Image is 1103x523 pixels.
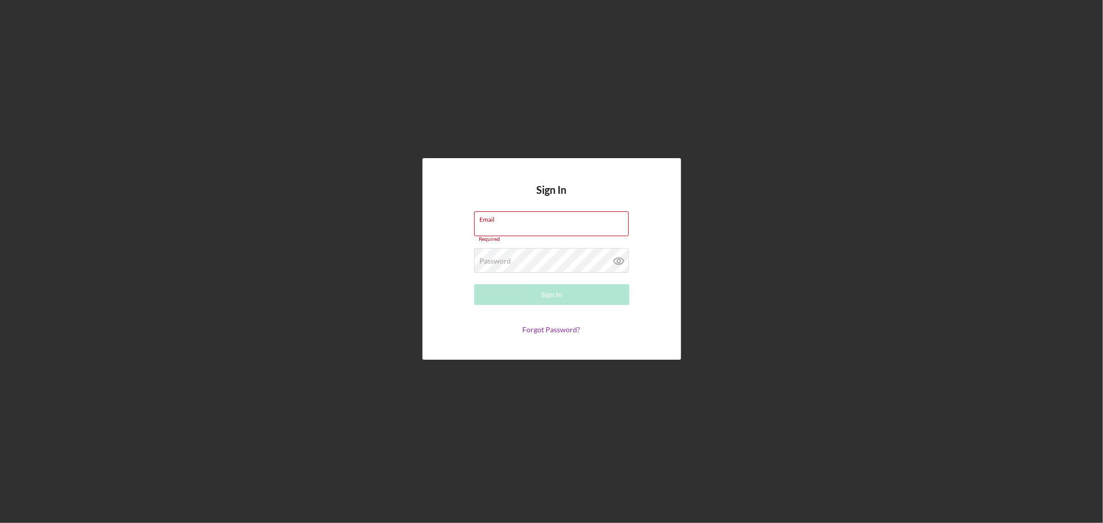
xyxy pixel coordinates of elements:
[474,236,629,242] div: Required
[541,284,562,305] div: Sign In
[474,284,629,305] button: Sign In
[480,212,629,223] label: Email
[523,325,581,334] a: Forgot Password?
[480,257,511,265] label: Password
[537,184,567,211] h4: Sign In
